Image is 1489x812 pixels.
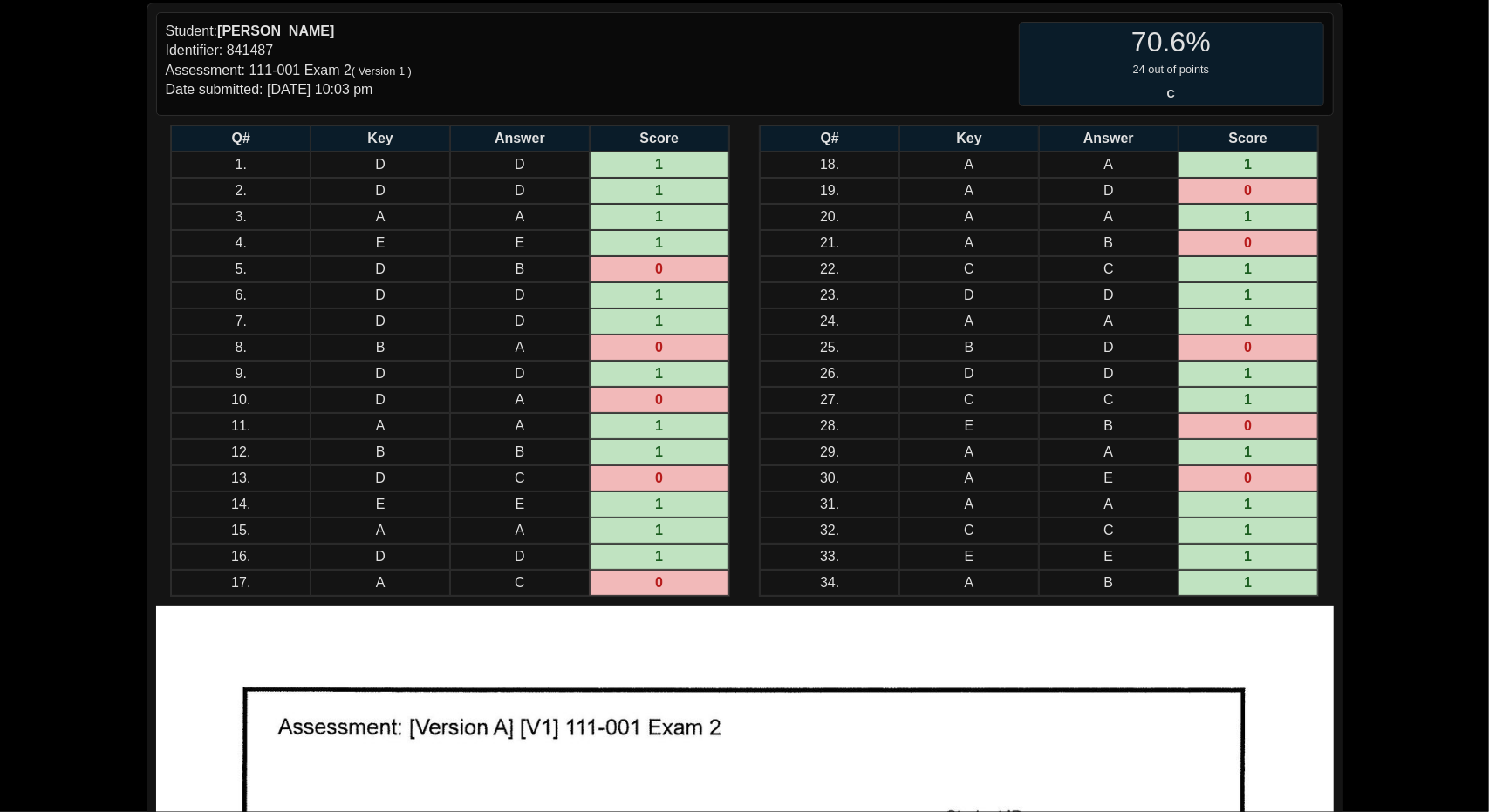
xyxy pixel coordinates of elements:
td: 0 [590,256,729,282]
td: A [1039,491,1178,518]
td: 1 [1178,204,1318,230]
td: E [1039,465,1178,491]
th: Q# [760,125,899,152]
th: Score [590,125,729,152]
td: A [899,204,1039,230]
td: 29. [760,439,899,465]
td: 10. [171,387,311,413]
td: 25. [760,335,899,361]
td: D [1039,178,1178,204]
td: 1 [1178,282,1318,308]
small: ( Version 1 ) [352,64,412,78]
td: 0 [1178,230,1318,256]
td: 1 [590,178,729,204]
td: 28. [760,413,899,439]
td: 17. [171,570,311,596]
td: D [1039,282,1178,308]
td: B [899,335,1039,361]
div: Student: Identifier: 841487 Assessment: 111-001 Exam 2 Date submitted: [DATE] 10:03 pm [166,22,745,107]
th: Key [311,125,450,152]
td: 1. [171,152,311,178]
td: 1 [1178,439,1318,465]
th: Key [899,125,1039,152]
td: A [899,178,1039,204]
td: 19. [760,178,899,204]
td: E [311,230,450,256]
td: C [1039,256,1178,282]
td: E [899,413,1039,439]
td: E [899,544,1039,570]
td: 1 [1178,544,1318,570]
td: D [311,465,450,491]
td: A [450,204,590,230]
td: 0 [590,570,729,596]
td: E [311,491,450,518]
td: 4. [171,230,311,256]
td: A [311,204,450,230]
td: C [899,387,1039,413]
td: D [450,361,590,387]
td: 9. [171,361,311,387]
td: D [311,387,450,413]
td: 1 [1178,518,1318,544]
td: 1 [590,152,729,178]
td: D [311,361,450,387]
td: 1 [590,439,729,465]
td: 0 [1178,413,1318,439]
th: Answer [450,125,590,152]
td: 14. [171,491,311,518]
td: D [1039,335,1178,361]
td: D [311,544,450,570]
td: 24. [760,308,899,335]
td: B [450,439,590,465]
td: 1 [590,361,729,387]
td: C [450,570,590,596]
td: 30. [760,465,899,491]
td: 1 [1178,570,1318,596]
td: 1 [590,544,729,570]
td: 0 [1178,465,1318,491]
td: E [1039,544,1178,570]
td: 1 [1178,308,1318,335]
td: B [311,335,450,361]
td: A [899,439,1039,465]
td: 6. [171,282,311,308]
th: Q# [171,125,311,152]
td: E [450,491,590,518]
td: 31. [760,491,899,518]
td: A [1039,204,1178,230]
td: D [311,152,450,178]
td: 26. [760,361,899,387]
td: A [450,335,590,361]
td: C [1039,387,1178,413]
td: D [450,308,590,335]
td: C [899,518,1039,544]
td: A [899,308,1039,335]
td: A [899,465,1039,491]
td: B [1039,570,1178,596]
td: C [899,256,1039,282]
td: 11. [171,413,311,439]
td: 16. [171,544,311,570]
td: A [899,491,1039,518]
td: B [311,439,450,465]
td: D [311,178,450,204]
td: A [311,518,450,544]
td: 5. [171,256,311,282]
td: 0 [590,387,729,413]
td: 2. [171,178,311,204]
td: D [899,282,1039,308]
td: 1 [590,204,729,230]
td: 1 [1178,491,1318,518]
td: 23. [760,282,899,308]
td: D [899,361,1039,387]
td: 1 [590,230,729,256]
td: A [899,230,1039,256]
td: D [450,178,590,204]
td: 12. [171,439,311,465]
td: D [450,152,590,178]
td: 7. [171,308,311,335]
td: C [1039,518,1178,544]
td: 1 [590,282,729,308]
div: 70.6% [1020,23,1323,62]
